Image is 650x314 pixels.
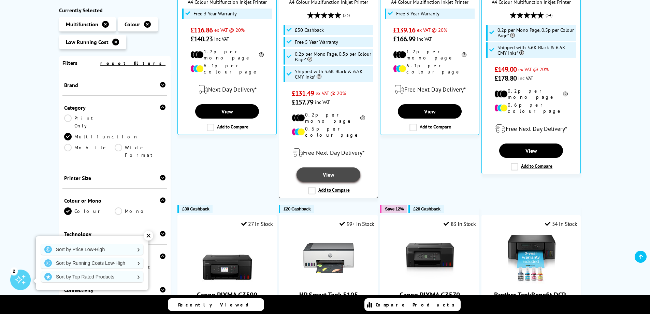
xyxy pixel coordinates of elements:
[168,298,264,311] a: Recently Viewed
[190,49,264,61] li: 1.2p per mono page
[340,220,374,227] div: 99+ In Stock
[400,290,460,308] a: Canon PIXMA G3570 MegaTank
[202,278,253,285] a: Canon PIXMA G3590 MegaTank
[178,302,256,308] span: Recently Viewed
[518,75,533,81] span: inc VAT
[494,65,517,74] span: £149.00
[283,143,374,162] div: modal_delivery
[64,144,115,159] a: Mobile
[64,231,166,237] div: Technology
[497,27,575,38] span: 0.2p per Mono Page, 0.5p per Colour Page*
[380,205,407,213] button: Save 12%
[385,206,404,211] span: Save 12%
[506,232,557,284] img: Brother TankBenefit DCP-T580DW
[295,69,372,80] span: Shipped with 3.6K Black & 6.5K CMY Inks*
[66,39,109,45] span: Low Running Cost
[343,9,350,22] span: (33)
[376,302,458,308] span: Compare Products
[62,59,77,66] span: Filters
[64,197,166,204] div: Colour or Mono
[297,167,360,182] a: View
[393,35,415,43] span: £166.99
[393,63,466,75] li: 6.1p per colour page
[41,244,143,255] a: Sort by Price Low-High
[417,36,432,42] span: inc VAT
[444,220,476,227] div: 83 In Stock
[303,232,354,284] img: HP Smart Tank 5105
[64,82,166,88] div: Brand
[292,98,313,107] span: £157.79
[64,104,166,111] div: Category
[59,7,171,14] div: Currently Selected
[182,206,209,211] span: £30 Cashback
[497,45,575,56] span: Shipped with 3.6K Black & 6.5K CMY Inks*
[207,124,248,131] label: Add to Compare
[279,205,314,213] button: £20 Cashback
[190,63,264,75] li: 6.1p per colour page
[511,163,552,170] label: Add to Compare
[316,90,346,96] span: ex VAT @ 20%
[417,27,447,33] span: ex VAT @ 20%
[125,21,140,28] span: Colour
[195,104,259,119] a: View
[315,99,330,105] span: inc VAT
[64,287,166,293] div: Connectivity
[494,290,568,308] a: Brother TankBenefit DCP-T580DW
[214,27,245,33] span: ex VAT @ 20%
[408,205,444,213] button: £20 Cashback
[177,205,213,213] button: £30 Cashback
[190,26,213,35] span: £116.86
[292,112,365,124] li: 0.2p per mono page
[292,89,314,98] span: £131.49
[393,26,415,35] span: £139.16
[41,258,143,269] a: Sort by Running Costs Low-High
[197,290,257,308] a: Canon PIXMA G3590 MegaTank
[384,80,476,99] div: modal_delivery
[295,27,324,33] span: £30 Cashback
[499,144,563,158] a: View
[214,36,229,42] span: inc VAT
[485,119,577,138] div: modal_delivery
[494,102,568,114] li: 0.6p per colour page
[64,207,115,215] a: Colour
[413,206,440,211] span: £20 Cashback
[295,51,372,62] span: 0.2p per Mono Page, 0.5p per Colour Page*
[193,11,237,16] span: Free 3 Year Warranty
[546,9,552,22] span: (34)
[494,74,517,83] span: £178.80
[292,126,365,138] li: 0.6p per colour page
[295,39,338,45] span: Free 5 Year Warranty
[100,60,165,66] a: reset filters
[494,88,568,100] li: 0.2p per mono page
[64,114,115,129] a: Print Only
[284,206,310,211] span: £20 Cashback
[115,207,165,215] a: Mono
[66,21,98,28] span: Multifunction
[41,271,143,282] a: Sort by Top Rated Products
[518,66,549,72] span: ex VAT @ 20%
[64,175,166,181] div: Printer Size
[241,220,273,227] div: 27 In Stock
[404,232,456,284] img: Canon PIXMA G3570 MegaTank
[506,278,557,285] a: Brother TankBenefit DCP-T580DW
[181,80,273,99] div: modal_delivery
[303,278,354,285] a: HP Smart Tank 5105
[10,267,18,275] div: 2
[308,187,350,194] label: Add to Compare
[364,298,461,311] a: Compare Products
[404,278,456,285] a: Canon PIXMA G3570 MegaTank
[64,133,139,140] a: Multifunction
[396,11,439,16] span: Free 3 Year Warranty
[393,49,466,61] li: 1.2p per mono page
[115,144,165,159] a: Wide Format
[409,124,451,131] label: Add to Compare
[398,104,461,119] a: View
[202,232,253,284] img: Canon PIXMA G3590 MegaTank
[299,290,358,299] a: HP Smart Tank 5105
[545,220,577,227] div: 54 In Stock
[190,35,213,43] span: £140.23
[144,231,153,241] div: ✕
